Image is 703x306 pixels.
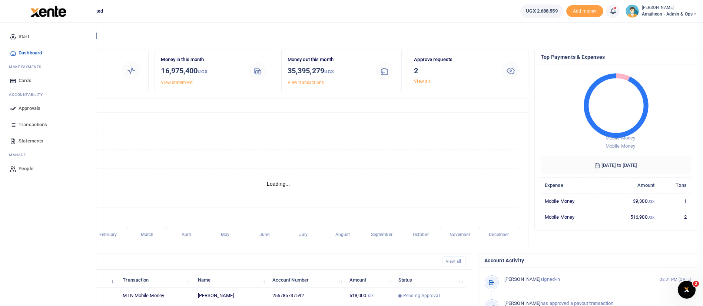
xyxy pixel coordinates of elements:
span: UGX 2,688,559 [526,7,557,15]
a: View all [442,256,466,266]
td: 1 [659,193,691,209]
span: ake Payments [13,64,42,70]
small: UGX [324,69,334,74]
td: [PERSON_NAME] [193,288,268,304]
a: logo-small logo-large logo-large [30,8,66,14]
li: M [6,61,90,73]
th: Transaction: activate to sort column ascending [119,272,193,288]
tspan: September [371,232,393,238]
th: Account Number: activate to sort column ascending [268,272,345,288]
small: UGX [647,215,654,219]
tspan: March [141,232,154,238]
span: Amatheon - Admin & Ops [642,11,697,17]
a: Cards [6,73,90,89]
li: Toup your wallet [566,5,603,17]
li: Wallet ballance [517,4,566,18]
p: Approve requests [414,56,494,64]
a: Start [6,28,90,45]
th: Name: activate to sort column ascending [193,272,268,288]
a: UGX 2,688,559 [520,4,563,18]
tspan: October [413,232,429,238]
span: countability [14,92,43,97]
tspan: May [221,232,229,238]
h4: Account Activity [484,256,691,265]
span: [PERSON_NAME] [504,300,540,306]
text: Loading... [267,181,290,187]
p: Money in this month [161,56,241,64]
td: 39,300 [604,193,659,209]
th: Expense [541,177,604,193]
th: Amount [604,177,659,193]
a: profile-user [PERSON_NAME] Amatheon - Admin & Ops [626,4,697,18]
small: 02:31 PM [DATE] [660,276,691,283]
iframe: Intercom live chat [678,281,696,299]
a: Add money [566,8,603,13]
h6: [DATE] to [DATE] [541,157,691,174]
span: Add money [566,5,603,17]
img: profile-user [626,4,639,18]
span: [PERSON_NAME] [504,276,540,282]
p: signed-in [504,276,644,283]
small: UGX [647,199,654,204]
span: Pending Approval [403,292,440,299]
tspan: February [99,232,117,238]
h3: 35,395,279 [288,65,367,77]
tspan: April [182,232,191,238]
tspan: December [489,232,509,238]
tspan: August [335,232,350,238]
span: People [19,165,33,172]
p: Money out this month [288,56,367,64]
a: Statements [6,133,90,149]
h4: Top Payments & Expenses [541,53,691,61]
td: 516,900 [604,209,659,225]
tspan: July [299,232,308,238]
span: Start [19,33,29,40]
li: M [6,149,90,161]
th: Amount: activate to sort column ascending [345,272,394,288]
td: Mobile Money [541,193,604,209]
span: Statements [19,137,43,145]
h3: 2 [414,65,494,76]
h4: Transactions Overview [34,101,522,110]
tspan: June [259,232,270,238]
td: 256785737592 [268,288,345,304]
a: People [6,161,90,177]
img: logo-large [30,6,66,17]
a: View all [414,79,430,84]
a: Transactions [6,117,90,133]
td: Mobile Money [541,209,604,225]
a: View statement [161,80,192,85]
h4: Recent Transactions [34,258,437,266]
span: Cards [19,77,31,84]
th: Txns [659,177,691,193]
small: UGX [198,69,207,74]
span: Mobile Money [606,143,635,149]
a: Dashboard [6,45,90,61]
span: Approvals [19,105,40,112]
small: [PERSON_NAME] [642,5,697,11]
small: UGX [367,294,374,298]
td: MTN Mobile Money [119,288,193,304]
td: 2 [659,209,691,225]
a: Approvals [6,100,90,117]
a: View transactions [288,80,324,85]
h4: Hello [PERSON_NAME] [28,32,697,40]
th: Status: activate to sort column ascending [394,272,466,288]
h3: 16,975,400 [161,65,241,77]
span: anage [13,152,26,158]
span: Mobile Money [606,135,635,141]
li: Ac [6,89,90,100]
span: Dashboard [19,49,42,57]
tspan: November [450,232,471,238]
span: 2 [693,281,699,287]
span: Transactions [19,121,47,128]
td: 518,000 [345,288,394,304]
